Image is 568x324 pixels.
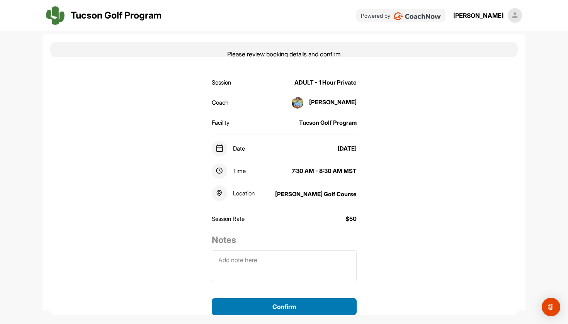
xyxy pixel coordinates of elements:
div: [PERSON_NAME] [286,97,357,109]
img: logo [46,6,65,25]
div: ADULT - 1 Hour Private [294,78,357,87]
div: Time [212,163,246,179]
p: Please review booking details and confirm [227,49,341,59]
div: Session Rate [212,215,245,224]
img: square_default-ef6cabf814de5a2bf16c804365e32c732080f9872bdf737d349900a9daf73cf9.png [508,8,522,23]
div: [PERSON_NAME] [453,11,503,20]
button: Confirm [212,298,357,315]
div: 7:30 AM - 8:30 AM MST [292,167,357,176]
div: Date [212,141,245,156]
p: Powered by [361,12,390,20]
div: [PERSON_NAME] Golf Course [275,190,357,199]
div: Location [212,186,255,201]
div: $50 [345,215,357,224]
h2: Notes [212,233,357,246]
div: Facility [212,119,230,127]
div: Session [212,78,231,87]
div: [DATE] [338,144,357,153]
div: Tucson Golf Program [299,119,357,127]
p: Tucson Golf Program [71,8,162,22]
div: Open Intercom Messenger [542,298,560,316]
img: CoachNow [393,12,441,20]
div: Coach [212,98,228,107]
img: square_4821a6ae742c3fcc2b2a5f85fa5e1a71.jpg [292,97,303,109]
